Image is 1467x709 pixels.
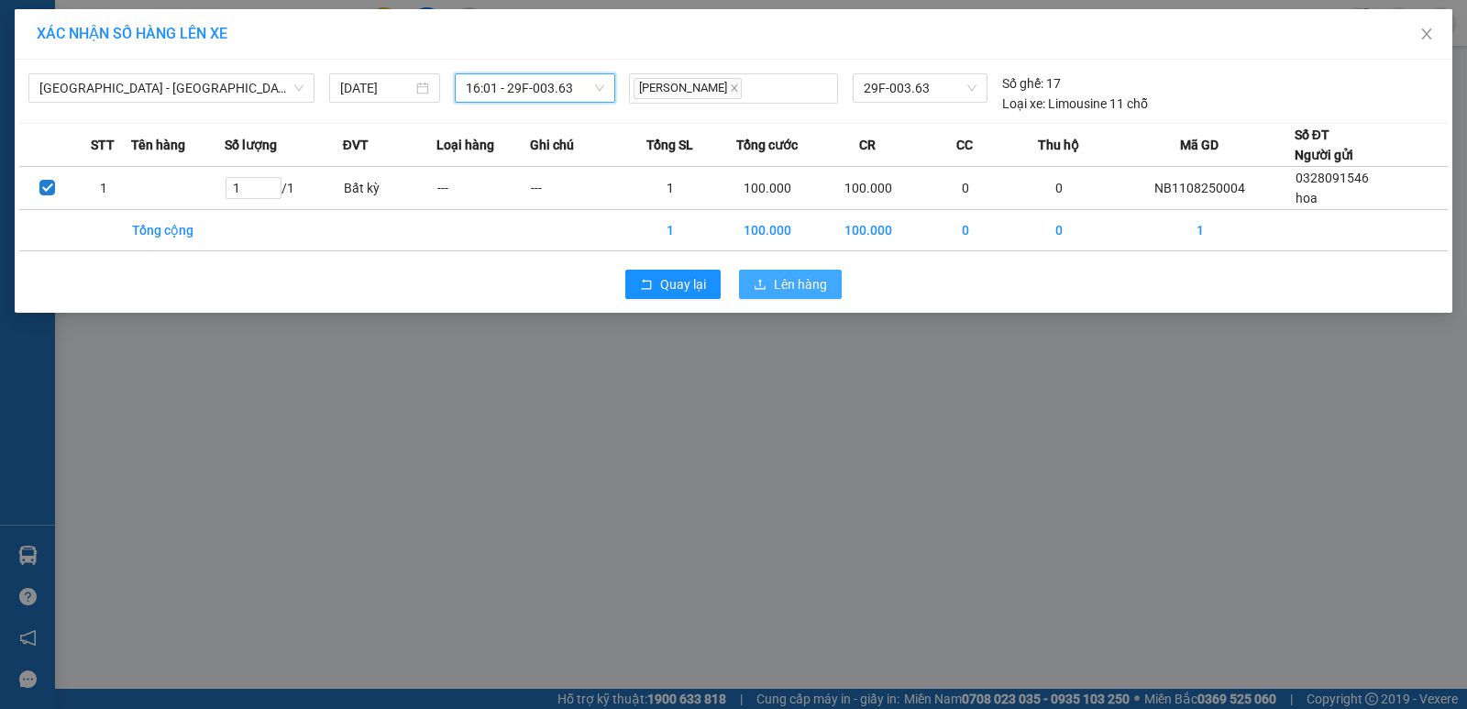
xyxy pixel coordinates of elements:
span: Increase Value [260,178,281,188]
b: Duy Khang Limousine [149,21,369,44]
td: 0 [1012,210,1106,251]
span: close [730,83,739,93]
td: --- [436,167,530,210]
div: 17 [1002,73,1061,94]
td: Tổng cộng [131,210,225,251]
span: down [266,188,277,199]
div: Số ĐT Người gửi [1295,125,1353,165]
span: Loại hàng [436,135,494,155]
li: Số 2 [PERSON_NAME], [GEOGRAPHIC_DATA] [102,45,416,68]
span: Tổng cước [736,135,798,155]
b: Gửi khách hàng [172,94,344,117]
td: 1 [623,167,717,210]
span: close [1419,27,1434,41]
span: rollback [640,278,653,293]
span: STT [91,135,115,155]
input: 11/08/2025 [340,78,413,98]
img: logo.jpg [23,23,115,115]
div: Limousine 11 chỗ [1002,94,1148,114]
td: 100.000 [717,167,818,210]
td: 1 [623,210,717,251]
span: 16:01 - 29F-003.63 [466,74,604,102]
button: rollbackQuay lại [625,270,721,299]
td: 1 [75,167,131,210]
span: Số lượng [225,135,277,155]
span: CC [956,135,973,155]
span: XÁC NHẬN SỐ HÀNG LÊN XE [37,25,227,42]
span: [PERSON_NAME] [634,78,742,99]
h1: NB1108250004 [200,133,318,173]
span: 0328091546 [1296,171,1369,185]
td: NB1108250004 [1106,167,1295,210]
span: Quay lại [660,274,706,294]
td: 100.000 [717,210,818,251]
span: Tên hàng [131,135,185,155]
td: Bất kỳ [343,167,436,210]
td: 100.000 [818,167,919,210]
td: 0 [919,167,1012,210]
td: 0 [1012,167,1106,210]
span: Số ghế: [1002,73,1043,94]
span: Ninh Bình - Hà Nội [39,74,303,102]
td: 0 [919,210,1012,251]
span: hoa [1296,191,1318,205]
td: / 1 [225,167,342,210]
li: Hotline: 19003086 [102,68,416,91]
span: Decrease Value [260,188,281,198]
span: up [266,179,277,190]
span: ĐVT [343,135,369,155]
span: Thu hộ [1038,135,1079,155]
span: upload [754,278,767,293]
td: --- [530,167,623,210]
button: Close [1401,9,1452,61]
span: Lên hàng [774,274,827,294]
td: 1 [1106,210,1295,251]
b: GỬI : Văn phòng [GEOGRAPHIC_DATA] [23,133,190,256]
span: CR [859,135,876,155]
span: 29F-003.63 [864,74,976,102]
button: uploadLên hàng [739,270,842,299]
span: Loại xe: [1002,94,1045,114]
td: 100.000 [818,210,919,251]
span: Tổng SL [646,135,693,155]
span: Mã GD [1180,135,1219,155]
span: Ghi chú [530,135,574,155]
